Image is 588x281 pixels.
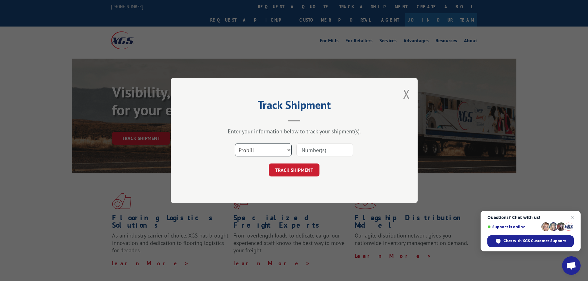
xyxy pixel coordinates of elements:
[487,235,574,247] div: Chat with XGS Customer Support
[269,163,319,176] button: TRACK SHIPMENT
[296,143,353,156] input: Number(s)
[403,86,410,102] button: Close modal
[202,101,387,112] h2: Track Shipment
[487,225,539,229] span: Support is online
[202,128,387,135] div: Enter your information below to track your shipment(s).
[569,214,576,221] span: Close chat
[562,256,581,275] div: Open chat
[487,215,574,220] span: Questions? Chat with us!
[503,238,566,244] span: Chat with XGS Customer Support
